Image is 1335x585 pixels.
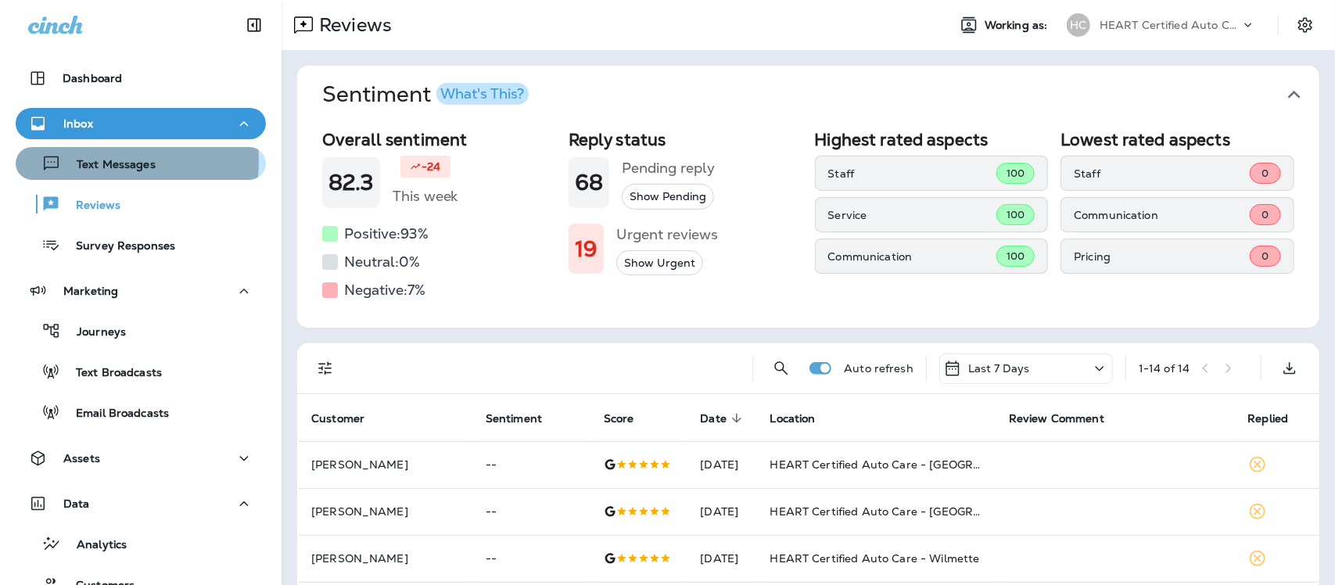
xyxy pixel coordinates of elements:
[770,412,816,425] span: Location
[575,236,598,262] h1: 19
[968,362,1030,375] p: Last 7 Days
[63,452,100,465] p: Assets
[344,249,420,275] h5: Neutral: 0 %
[1261,167,1269,180] span: 0
[232,9,276,41] button: Collapse Sidebar
[60,199,120,214] p: Reviews
[1074,209,1250,221] p: Communication
[569,130,802,149] h2: Reply status
[313,13,392,37] p: Reviews
[1074,250,1250,263] p: Pricing
[1074,167,1250,180] p: Staff
[16,314,266,347] button: Journeys
[311,552,461,565] p: [PERSON_NAME]
[60,239,175,254] p: Survey Responses
[575,170,603,196] h1: 68
[622,184,714,210] button: Show Pending
[16,527,266,560] button: Analytics
[1009,412,1104,425] span: Review Comment
[1139,362,1190,375] div: 1 - 14 of 14
[1261,249,1269,263] span: 0
[828,167,996,180] p: Staff
[1009,411,1125,425] span: Review Comment
[16,275,266,307] button: Marketing
[310,353,341,384] button: Filters
[297,124,1319,328] div: SentimentWhat's This?
[622,156,715,181] h5: Pending reply
[701,412,727,425] span: Date
[1060,130,1294,149] h2: Lowest rated aspects
[604,412,634,425] span: Score
[328,170,374,196] h1: 82.3
[473,488,591,535] td: --
[688,488,758,535] td: [DATE]
[844,362,913,375] p: Auto refresh
[701,411,748,425] span: Date
[828,209,996,221] p: Service
[16,396,266,429] button: Email Broadcasts
[486,411,562,425] span: Sentiment
[1261,208,1269,221] span: 0
[311,411,385,425] span: Customer
[63,72,122,84] p: Dashboard
[486,412,542,425] span: Sentiment
[1274,353,1305,384] button: Export as CSV
[61,325,126,340] p: Journeys
[770,411,836,425] span: Location
[1007,167,1025,180] span: 100
[310,66,1332,124] button: SentimentWhat's This?
[63,117,93,130] p: Inbox
[1100,19,1240,31] p: HEART Certified Auto Care
[16,188,266,221] button: Reviews
[322,130,556,149] h2: Overall sentiment
[61,158,156,173] p: Text Messages
[1248,412,1289,425] span: Replied
[16,488,266,519] button: Data
[311,412,364,425] span: Customer
[1248,411,1309,425] span: Replied
[688,535,758,582] td: [DATE]
[770,551,980,565] span: HEART Certified Auto Care - Wilmette
[344,221,429,246] h5: Positive: 93 %
[770,504,1051,519] span: HEART Certified Auto Care - [GEOGRAPHIC_DATA]
[473,535,591,582] td: --
[311,505,461,518] p: [PERSON_NAME]
[473,441,591,488] td: --
[688,441,758,488] td: [DATE]
[766,353,797,384] button: Search Reviews
[616,250,703,276] button: Show Urgent
[393,184,458,209] h5: This week
[16,108,266,139] button: Inbox
[60,366,162,381] p: Text Broadcasts
[422,159,440,174] p: -24
[63,285,118,297] p: Marketing
[16,355,266,388] button: Text Broadcasts
[16,63,266,94] button: Dashboard
[61,538,127,553] p: Analytics
[828,250,996,263] p: Communication
[16,443,266,474] button: Assets
[1067,13,1090,37] div: HC
[1007,208,1025,221] span: 100
[1007,249,1025,263] span: 100
[436,83,529,105] button: What's This?
[985,19,1051,32] span: Working as:
[770,458,1051,472] span: HEART Certified Auto Care - [GEOGRAPHIC_DATA]
[16,147,266,180] button: Text Messages
[616,222,718,247] h5: Urgent reviews
[604,411,655,425] span: Score
[311,458,461,471] p: [PERSON_NAME]
[815,130,1049,149] h2: Highest rated aspects
[344,278,425,303] h5: Negative: 7 %
[1291,11,1319,39] button: Settings
[440,87,524,101] div: What's This?
[16,228,266,261] button: Survey Responses
[63,497,90,510] p: Data
[322,81,529,108] h1: Sentiment
[60,407,169,422] p: Email Broadcasts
